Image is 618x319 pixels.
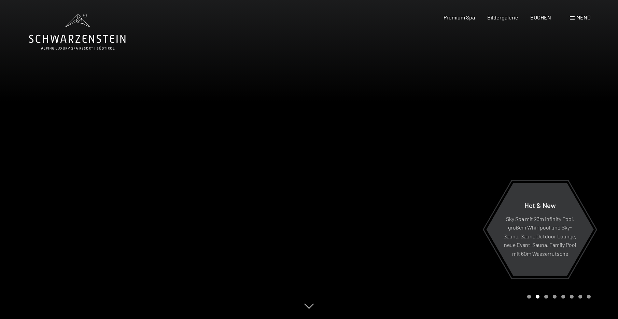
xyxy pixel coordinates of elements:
[536,295,539,299] div: Carousel Page 2 (Current Slide)
[570,295,574,299] div: Carousel Page 6
[578,295,582,299] div: Carousel Page 7
[503,214,577,258] p: Sky Spa mit 23m Infinity Pool, großem Whirlpool und Sky-Sauna, Sauna Outdoor Lounge, neue Event-S...
[486,182,594,276] a: Hot & New Sky Spa mit 23m Infinity Pool, großem Whirlpool und Sky-Sauna, Sauna Outdoor Lounge, ne...
[525,295,591,299] div: Carousel Pagination
[530,14,551,20] a: BUCHEN
[561,295,565,299] div: Carousel Page 5
[576,14,591,20] span: Menü
[487,14,518,20] a: Bildergalerie
[527,295,531,299] div: Carousel Page 1
[444,14,475,20] a: Premium Spa
[553,295,557,299] div: Carousel Page 4
[544,295,548,299] div: Carousel Page 3
[524,201,556,209] span: Hot & New
[587,295,591,299] div: Carousel Page 8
